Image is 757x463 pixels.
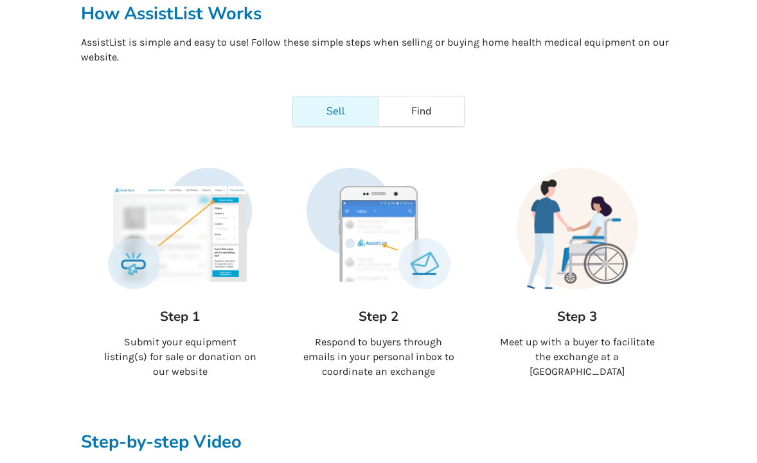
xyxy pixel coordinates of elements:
[81,431,677,453] h2: Step-by-step Video
[505,168,649,289] img: how it works steps illustration
[280,308,478,325] h3: Step 2
[300,335,458,379] p: Respond to buyers through emails in your personal inbox to coordinate an exchange
[108,168,252,289] img: how it works steps illustration
[102,335,259,379] p: Submit your equipment listing(s) for sale or donation on our website
[499,335,656,379] p: Meet up with a buyer to facilitate the exchange at a [GEOGRAPHIC_DATA]
[81,308,280,325] h3: Step 1
[81,3,677,25] h2: How AssistList Works
[293,96,378,126] a: Sell
[81,35,677,65] p: AssistList is simple and easy to use! Follow these simple steps when selling or buying home healt...
[378,96,464,126] a: Find
[478,308,677,325] h3: Step 3
[307,168,450,289] img: how it works steps illustration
